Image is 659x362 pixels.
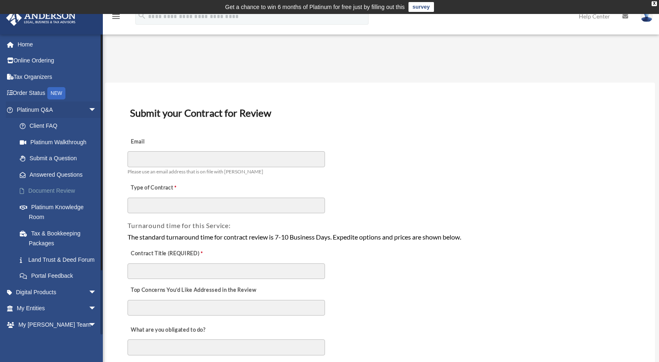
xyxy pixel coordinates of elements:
[6,36,109,53] a: Home
[88,101,105,118] span: arrow_drop_down
[12,166,109,183] a: Answered Questions
[12,225,109,251] a: Tax & Bookkeeping Packages
[225,2,405,12] div: Get a chance to win 6 months of Platinum for free just by filling out this
[12,183,109,199] a: Document Review
[128,248,210,259] label: Contract Title (REQUIRED)
[88,284,105,301] span: arrow_drop_down
[6,300,109,317] a: My Entitiesarrow_drop_down
[408,2,434,12] a: survey
[6,69,109,85] a: Tax Organizers
[6,53,109,69] a: Online Ordering
[88,300,105,317] span: arrow_drop_down
[128,221,230,229] span: Turnaround time for this Service:
[6,333,109,349] a: My Documentsarrow_drop_down
[128,136,210,148] label: Email
[12,118,109,134] a: Client FAQ
[128,232,632,242] div: The standard turnaround time for contract review is 7-10 Business Days. Expedite options and pric...
[12,251,109,268] a: Land Trust & Deed Forum
[6,101,109,118] a: Platinum Q&Aarrow_drop_down
[111,12,121,21] i: menu
[6,284,109,300] a: Digital Productsarrow_drop_down
[652,1,657,6] div: close
[128,285,258,296] label: Top Concerns You’d Like Addressed in the Review
[6,316,109,333] a: My [PERSON_NAME] Teamarrow_drop_down
[12,134,109,150] a: Platinum Walkthrough
[137,11,146,20] i: search
[12,150,109,167] a: Submit a Question
[12,268,109,284] a: Portal Feedback
[128,182,210,194] label: Type of Contract
[128,168,263,175] span: Please use an email address that is on file with [PERSON_NAME]
[88,316,105,333] span: arrow_drop_down
[6,85,109,102] a: Order StatusNEW
[128,324,210,336] label: What are you obligated to do?
[640,10,653,22] img: User Pic
[127,104,633,122] h3: Submit your Contract for Review
[111,14,121,21] a: menu
[47,87,65,99] div: NEW
[4,10,78,26] img: Anderson Advisors Platinum Portal
[12,199,109,225] a: Platinum Knowledge Room
[88,333,105,350] span: arrow_drop_down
